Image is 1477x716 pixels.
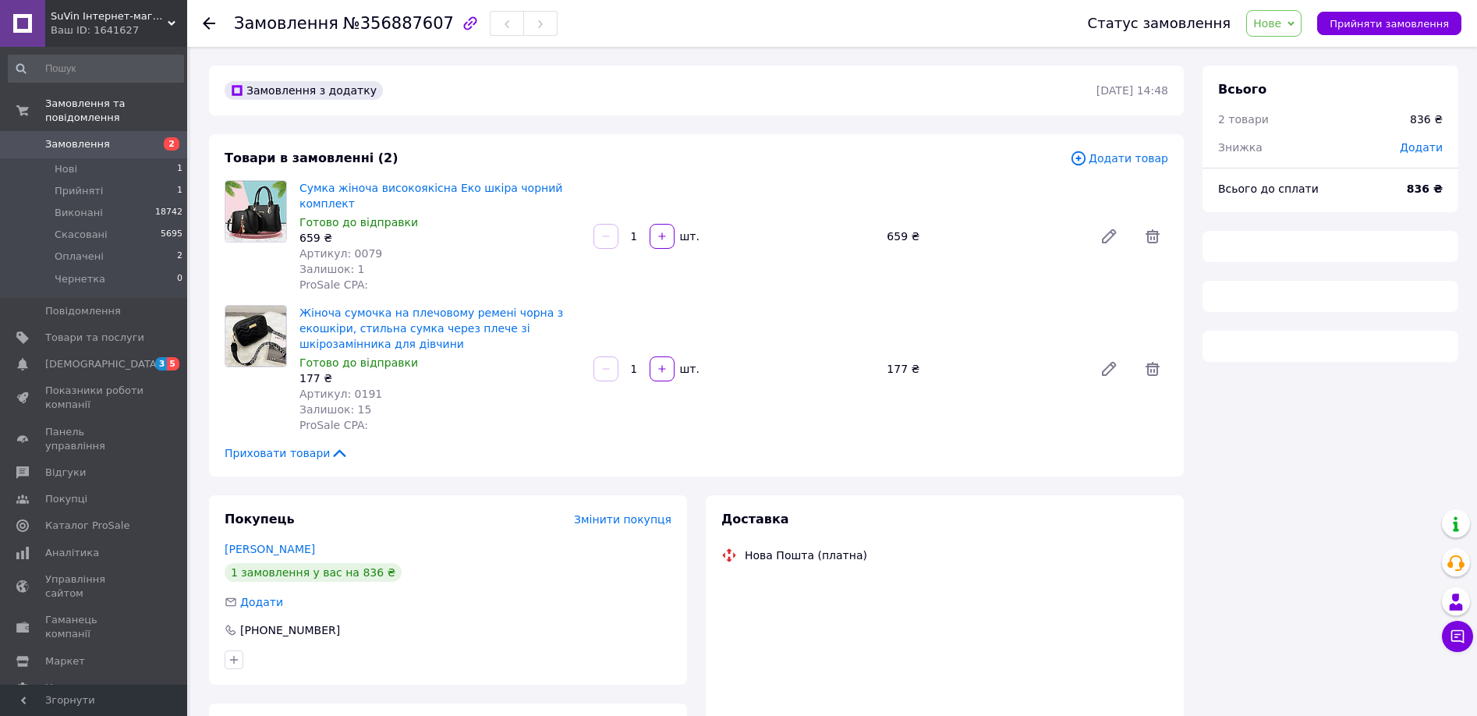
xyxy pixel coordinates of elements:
span: Замовлення [234,14,338,33]
span: Артикул: 0079 [299,247,382,260]
span: Повідомлення [45,304,121,318]
span: Залишок: 1 [299,263,365,275]
span: Доставка [721,512,789,526]
a: [PERSON_NAME] [225,543,315,555]
img: Сумка жіноча високоякісна Еко шкіра чорний комплект [225,181,286,242]
span: Прийняти замовлення [1330,18,1449,30]
div: Нова Пошта (платна) [741,548,871,563]
b: 836 ₴ [1407,183,1443,195]
span: Оплачені [55,250,104,264]
span: Скасовані [55,228,108,242]
span: Додати товар [1070,150,1168,167]
span: Виконані [55,206,103,220]
span: 5695 [161,228,182,242]
span: Залишок: 15 [299,403,371,416]
div: 659 ₴ [880,225,1087,247]
span: Додати [240,596,283,608]
div: [PHONE_NUMBER] [239,622,342,638]
a: Сумка жіноча високоякісна Еко шкіра чорний комплект [299,182,562,210]
span: Прийняті [55,184,103,198]
div: Замовлення з додатку [225,81,383,100]
span: 2 товари [1218,113,1269,126]
span: ProSale CPA: [299,419,368,431]
a: Редагувати [1093,353,1125,385]
span: Маркет [45,654,85,668]
span: 1 [177,162,182,176]
span: Панель управління [45,425,144,453]
span: Нове [1253,17,1281,30]
a: Жіноча сумочка на плечовому ремені чорна з екошкіри, стильна сумка через плече зі шкірозамінника ... [299,307,563,350]
span: Покупець [225,512,295,526]
span: Готово до відправки [299,356,418,369]
span: 1 [177,184,182,198]
span: Чернетка [55,272,105,286]
span: №356887607 [343,14,454,33]
span: Відгуки [45,466,86,480]
div: 836 ₴ [1410,112,1443,127]
a: Редагувати [1093,221,1125,252]
span: 5 [167,357,179,370]
span: 0 [177,272,182,286]
div: 1 замовлення у вас на 836 ₴ [225,563,402,582]
span: ProSale CPA: [299,278,368,291]
div: шт. [676,229,701,244]
span: [DEMOGRAPHIC_DATA] [45,357,161,371]
span: Налаштування [45,681,125,695]
span: SuVin Інтернет-магазин [51,9,168,23]
span: 2 [164,137,179,151]
input: Пошук [8,55,184,83]
span: Товари в замовленні (2) [225,151,398,165]
span: Всього до сплати [1218,183,1319,195]
span: Всього [1218,82,1266,97]
span: 2 [177,250,182,264]
span: Змінити покупця [574,513,671,526]
span: Замовлення [45,137,110,151]
span: Показники роботи компанії [45,384,144,412]
div: Статус замовлення [1088,16,1231,31]
span: 18742 [155,206,182,220]
div: шт. [676,361,701,377]
span: Гаманець компанії [45,613,144,641]
span: Артикул: 0191 [299,388,382,400]
span: Видалити [1137,353,1168,385]
span: 3 [155,357,168,370]
span: Товари та послуги [45,331,144,345]
span: Каталог ProSale [45,519,129,533]
span: Готово до відправки [299,216,418,229]
span: Додати [1400,141,1443,154]
time: [DATE] 14:48 [1096,84,1168,97]
span: Знижка [1218,141,1263,154]
span: Нові [55,162,77,176]
div: Ваш ID: 1641627 [51,23,187,37]
span: Приховати товари [225,445,349,461]
img: Жіноча сумочка на плечовому ремені чорна з екошкіри, стильна сумка через плече зі шкірозамінника ... [225,306,286,367]
span: Аналітика [45,546,99,560]
span: Замовлення та повідомлення [45,97,187,125]
div: 659 ₴ [299,230,581,246]
div: Повернутися назад [203,16,215,31]
div: 177 ₴ [299,370,581,386]
div: 177 ₴ [880,358,1087,380]
button: Прийняти замовлення [1317,12,1461,35]
span: Видалити [1137,221,1168,252]
span: Управління сайтом [45,572,144,601]
button: Чат з покупцем [1442,621,1473,652]
span: Покупці [45,492,87,506]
